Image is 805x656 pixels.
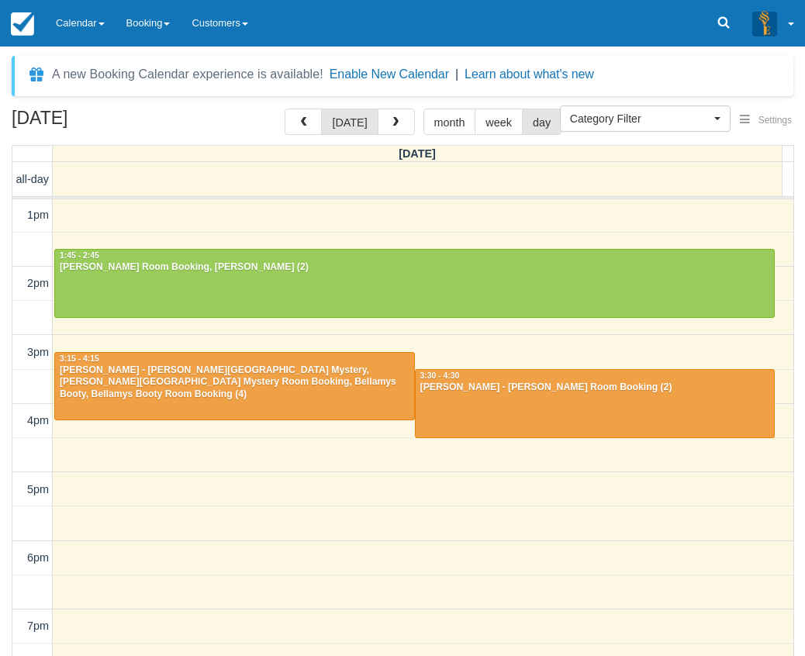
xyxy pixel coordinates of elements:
[52,65,323,84] div: A new Booking Calendar experience is available!
[570,111,710,126] span: Category Filter
[59,364,410,402] div: [PERSON_NAME] - [PERSON_NAME][GEOGRAPHIC_DATA] Mystery, [PERSON_NAME][GEOGRAPHIC_DATA] Mystery Ro...
[12,109,208,137] h2: [DATE]
[27,551,49,564] span: 6pm
[16,173,49,185] span: all-day
[54,249,775,317] a: 1:45 - 2:45[PERSON_NAME] Room Booking, [PERSON_NAME] (2)
[752,11,777,36] img: A3
[321,109,378,135] button: [DATE]
[560,105,731,132] button: Category Filter
[758,115,792,126] span: Settings
[60,251,99,260] span: 1:45 - 2:45
[465,67,594,81] a: Learn about what's new
[59,261,770,274] div: [PERSON_NAME] Room Booking, [PERSON_NAME] (2)
[60,354,99,363] span: 3:15 - 4:15
[420,382,771,394] div: [PERSON_NAME] - [PERSON_NAME] Room Booking (2)
[399,147,436,160] span: [DATE]
[455,67,458,81] span: |
[54,352,415,420] a: 3:15 - 4:15[PERSON_NAME] - [PERSON_NAME][GEOGRAPHIC_DATA] Mystery, [PERSON_NAME][GEOGRAPHIC_DATA]...
[522,109,561,135] button: day
[27,346,49,358] span: 3pm
[423,109,476,135] button: month
[475,109,523,135] button: week
[11,12,34,36] img: checkfront-main-nav-mini-logo.png
[415,369,776,437] a: 3:30 - 4:30[PERSON_NAME] - [PERSON_NAME] Room Booking (2)
[27,483,49,495] span: 5pm
[731,109,801,132] button: Settings
[420,371,460,380] span: 3:30 - 4:30
[27,209,49,221] span: 1pm
[27,414,49,426] span: 4pm
[27,620,49,632] span: 7pm
[27,277,49,289] span: 2pm
[330,67,449,82] button: Enable New Calendar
